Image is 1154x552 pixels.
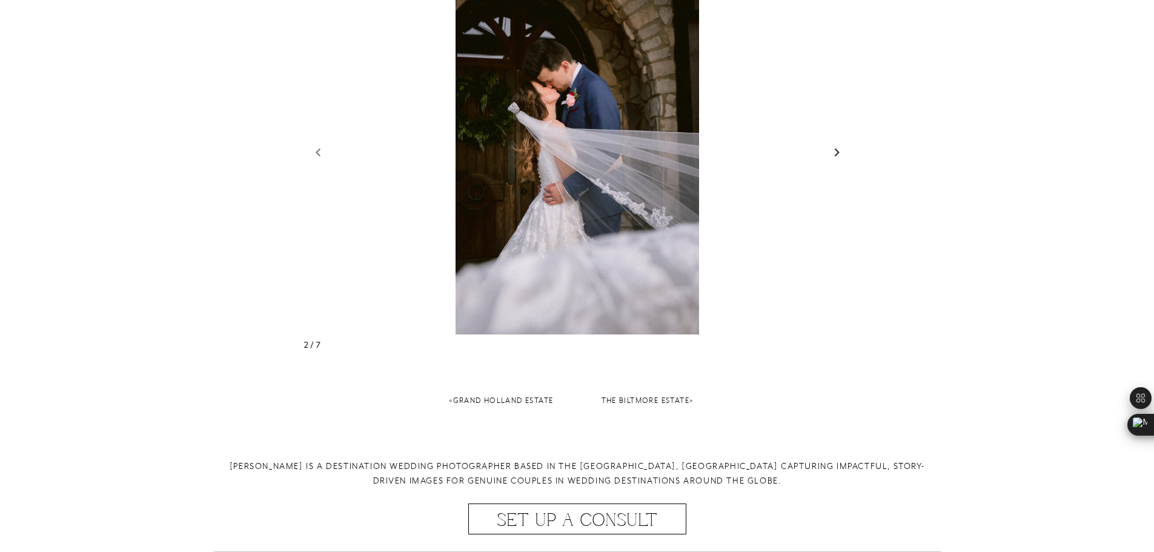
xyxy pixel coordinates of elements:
[602,396,690,405] a: The Biltmore Estate
[269,394,554,421] nav: «
[829,143,846,161] a: Next slide
[214,459,941,504] h2: [PERSON_NAME] is a destination Wedding photographer based in the [GEOGRAPHIC_DATA], [GEOGRAPHIC_D...
[303,341,852,350] div: 2 / 7
[310,143,327,161] a: Previous slide
[602,394,886,421] nav: »
[453,396,554,405] a: Grand Holland Estate
[471,510,683,528] a: Set up A Consult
